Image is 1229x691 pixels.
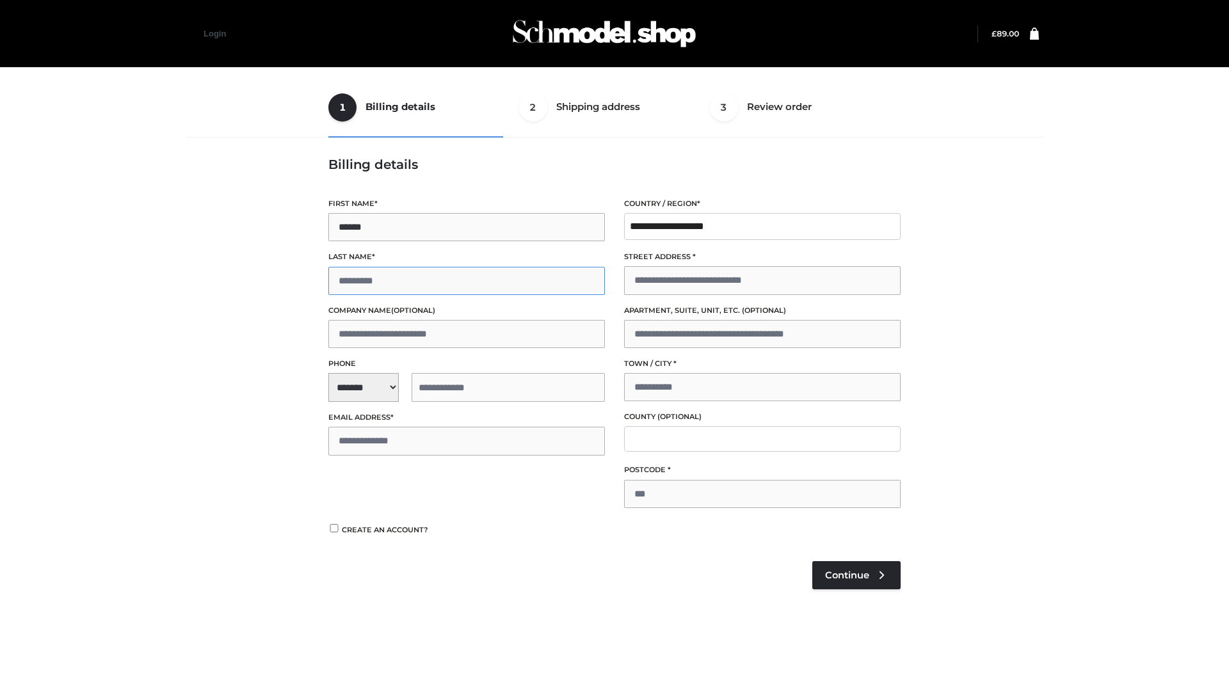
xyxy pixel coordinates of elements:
label: Email address [328,411,605,424]
label: Apartment, suite, unit, etc. [624,305,901,317]
label: County [624,411,901,423]
label: Postcode [624,464,901,476]
span: (optional) [657,412,702,421]
input: Create an account? [328,524,340,532]
span: Create an account? [342,525,428,534]
bdi: 89.00 [992,29,1019,38]
label: Company name [328,305,605,317]
a: Continue [812,561,901,589]
span: £ [992,29,997,38]
img: Schmodel Admin 964 [508,8,700,59]
span: (optional) [391,306,435,315]
label: Town / City [624,358,901,370]
h3: Billing details [328,157,901,172]
label: Street address [624,251,901,263]
label: Phone [328,358,605,370]
a: £89.00 [992,29,1019,38]
label: First name [328,198,605,210]
label: Last name [328,251,605,263]
a: Login [204,29,226,38]
label: Country / Region [624,198,901,210]
span: Continue [825,569,869,581]
span: (optional) [742,306,786,315]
